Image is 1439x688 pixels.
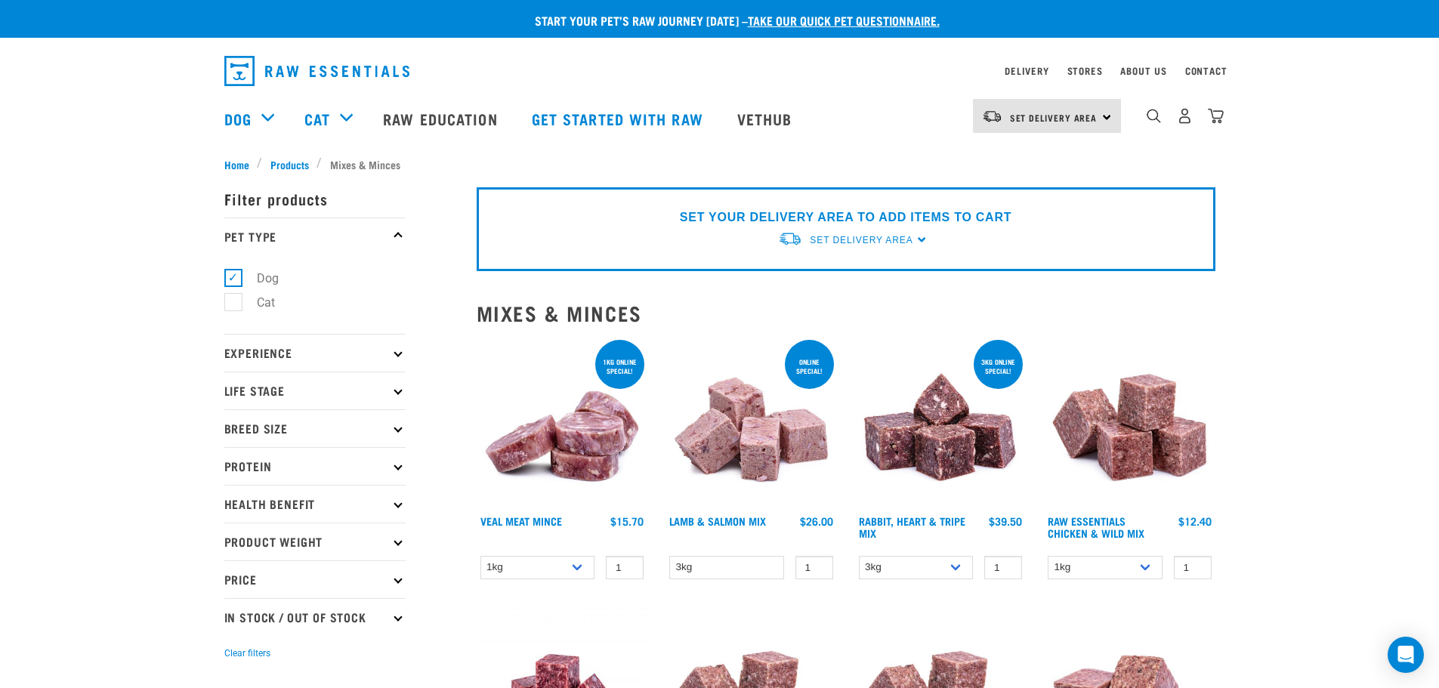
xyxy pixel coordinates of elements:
[1048,518,1144,535] a: Raw Essentials Chicken & Wild Mix
[982,110,1002,123] img: van-moving.png
[233,293,281,312] label: Cat
[1067,68,1103,73] a: Stores
[748,17,940,23] a: take our quick pet questionnaire.
[224,156,1215,172] nav: breadcrumbs
[1044,337,1215,508] img: Pile Of Cubed Chicken Wild Meat Mix
[785,350,834,382] div: ONLINE SPECIAL!
[1185,68,1227,73] a: Contact
[989,515,1022,527] div: $39.50
[224,646,270,660] button: Clear filters
[1174,556,1212,579] input: 1
[680,208,1011,227] p: SET YOUR DELIVERY AREA TO ADD ITEMS TO CART
[517,88,722,149] a: Get started with Raw
[224,218,406,255] p: Pet Type
[224,107,252,130] a: Dog
[810,235,912,245] span: Set Delivery Area
[304,107,330,130] a: Cat
[368,88,516,149] a: Raw Education
[477,337,648,508] img: 1160 Veal Meat Mince Medallions 01
[224,485,406,523] p: Health Benefit
[669,518,766,523] a: Lamb & Salmon Mix
[1120,68,1166,73] a: About Us
[610,515,644,527] div: $15.70
[1178,515,1212,527] div: $12.40
[974,350,1023,382] div: 3kg online special!
[795,556,833,579] input: 1
[224,156,249,172] span: Home
[224,447,406,485] p: Protein
[224,56,409,86] img: Raw Essentials Logo
[859,518,965,535] a: Rabbit, Heart & Tripe Mix
[224,523,406,560] p: Product Weight
[1177,108,1193,124] img: user.png
[778,231,802,247] img: van-moving.png
[722,88,811,149] a: Vethub
[1208,108,1224,124] img: home-icon@2x.png
[1005,68,1048,73] a: Delivery
[855,337,1027,508] img: 1175 Rabbit Heart Tripe Mix 01
[480,518,562,523] a: Veal Meat Mince
[595,350,644,382] div: 1kg online special!
[606,556,644,579] input: 1
[1010,115,1098,120] span: Set Delivery Area
[984,556,1022,579] input: 1
[224,560,406,598] p: Price
[224,334,406,372] p: Experience
[224,180,406,218] p: Filter products
[665,337,837,508] img: 1029 Lamb Salmon Mix 01
[270,156,309,172] span: Products
[212,50,1227,92] nav: dropdown navigation
[224,372,406,409] p: Life Stage
[224,156,258,172] a: Home
[262,156,317,172] a: Products
[224,598,406,636] p: In Stock / Out Of Stock
[233,269,285,288] label: Dog
[800,515,833,527] div: $26.00
[477,301,1215,325] h2: Mixes & Minces
[1147,109,1161,123] img: home-icon-1@2x.png
[1388,637,1424,673] div: Open Intercom Messenger
[224,409,406,447] p: Breed Size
